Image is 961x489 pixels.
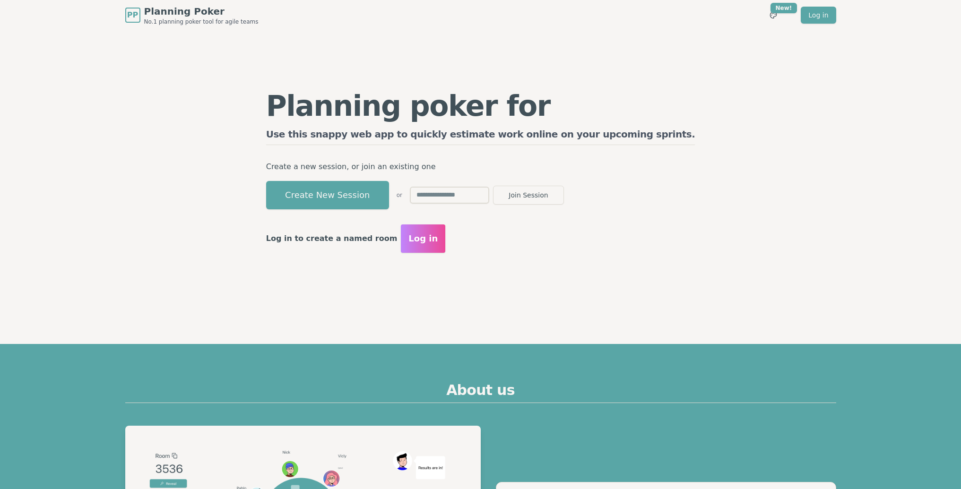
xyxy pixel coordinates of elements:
[144,18,259,26] span: No.1 planning poker tool for agile teams
[266,232,398,245] p: Log in to create a named room
[127,9,138,21] span: PP
[266,160,695,173] p: Create a new session, or join an existing one
[266,181,389,209] button: Create New Session
[125,382,836,403] h2: About us
[125,5,259,26] a: PPPlanning PokerNo.1 planning poker tool for agile teams
[401,224,445,253] button: Log in
[771,3,797,13] div: New!
[266,92,695,120] h1: Planning poker for
[765,7,782,24] button: New!
[493,186,564,205] button: Join Session
[144,5,259,18] span: Planning Poker
[397,191,402,199] span: or
[801,7,836,24] a: Log in
[408,232,438,245] span: Log in
[266,128,695,145] h2: Use this snappy web app to quickly estimate work online on your upcoming sprints.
